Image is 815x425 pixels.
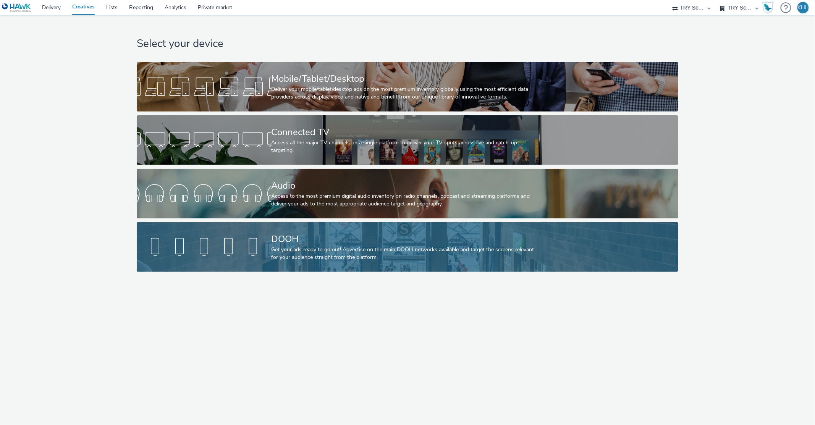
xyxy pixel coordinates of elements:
[272,246,541,262] div: Get your ads ready to go out! Advertise on the main DOOH networks available and target the screen...
[762,2,774,14] img: Hawk Academy
[762,2,777,14] a: Hawk Academy
[137,37,678,51] h1: Select your device
[272,139,541,155] div: Access all the major TV channels on a single platform to deliver your TV spots across live and ca...
[137,222,678,272] a: DOOHGet your ads ready to go out! Advertise on the main DOOH networks available and target the sc...
[272,72,541,86] div: Mobile/Tablet/Desktop
[137,115,678,165] a: Connected TVAccess all the major TV channels on a single platform to deliver your TV spots across...
[272,192,541,208] div: Access to the most premium digital audio inventory on radio channels, podcast and streaming platf...
[272,126,541,139] div: Connected TV
[272,179,541,192] div: Audio
[2,3,31,13] img: undefined Logo
[137,169,678,218] a: AudioAccess to the most premium digital audio inventory on radio channels, podcast and streaming ...
[272,86,541,101] div: Deliver your mobile/tablet/desktop ads on the most premium inventory globally using the most effi...
[798,2,809,13] div: KHL
[272,233,541,246] div: DOOH
[137,62,678,112] a: Mobile/Tablet/DesktopDeliver your mobile/tablet/desktop ads on the most premium inventory globall...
